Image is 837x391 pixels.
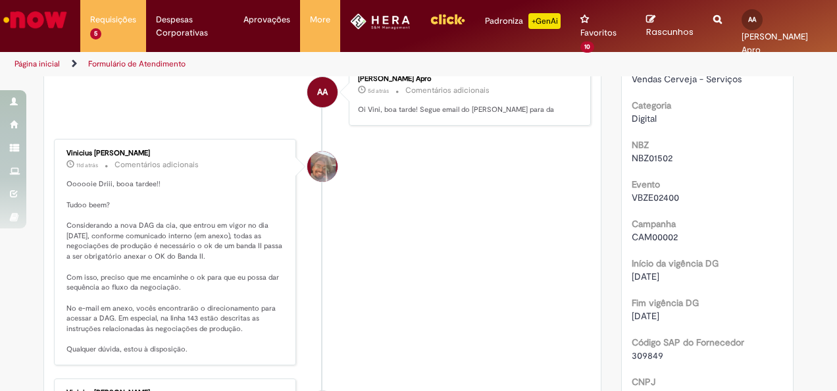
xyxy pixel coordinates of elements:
b: Categoria [632,99,671,111]
span: 11d atrás [76,161,98,169]
span: Aprovações [243,13,290,26]
span: [DATE] [632,271,659,282]
div: Vinicius Rafael De Souza [307,151,338,182]
img: HeraLogo.png [350,13,410,30]
span: 309849 [632,350,663,361]
span: AA [317,76,328,108]
span: Digital [632,113,657,124]
b: NBZ [632,139,649,151]
span: VBZE02400 [632,192,679,203]
div: Adriana Da Silva Apro [307,77,338,107]
a: Formulário de Atendimento [88,59,186,69]
p: Oooooie Driii, booa tardee!! Tudoo beem? Considerando a nova DAG da cia, que entrou em vigor no d... [66,179,286,355]
span: Favoritos [580,26,617,39]
span: 5d atrás [368,87,389,95]
div: Vinicius [PERSON_NAME] [66,149,286,157]
span: 10 [580,41,594,53]
span: More [310,13,330,26]
ul: Trilhas de página [10,52,548,76]
span: [PERSON_NAME] Apro [742,31,808,55]
img: click_logo_yellow_360x200.png [430,9,465,29]
div: [PERSON_NAME] Apro [358,75,577,83]
b: Fim vigência DG [632,297,699,309]
span: Requisições [90,13,136,26]
span: Vendas Cerveja - Serviços [632,73,742,85]
p: +GenAi [528,13,561,29]
span: [DATE] [632,310,659,322]
small: Comentários adicionais [114,159,199,170]
a: Página inicial [14,59,60,69]
img: ServiceNow [1,7,69,33]
b: Código SAP do Fornecedor [632,336,744,348]
div: Padroniza [485,13,561,29]
b: Início da vigência DG [632,257,719,269]
span: CAM00002 [632,231,678,243]
b: CNPJ [632,376,655,388]
span: Despesas Corporativas [156,13,224,39]
time: 24/09/2025 15:21:06 [368,87,389,95]
span: 5 [90,28,101,39]
b: Evento [632,178,660,190]
span: AA [748,15,756,24]
p: Oi Vini, boa tarde! Segue email do [PERSON_NAME] para da [358,105,577,115]
span: Rascunhos [646,26,694,38]
time: 18/09/2025 15:52:28 [76,161,98,169]
span: NBZ01502 [632,152,672,164]
a: Rascunhos [646,14,694,38]
b: Campanha [632,218,676,230]
small: Comentários adicionais [405,85,490,96]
